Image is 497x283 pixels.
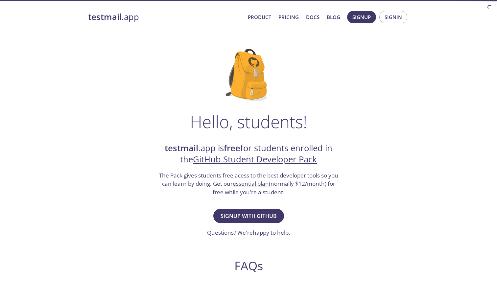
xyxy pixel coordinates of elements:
[248,13,271,21] a: Product
[88,12,243,23] a: testmail.app
[253,229,289,236] a: happy to help
[221,211,277,221] span: Signup with GitHub
[224,142,240,154] strong: free
[352,13,371,21] span: Signup
[122,258,375,273] h2: FAQs
[207,228,290,237] h3: Questions? We're .
[306,13,319,21] a: Docs
[88,11,122,23] strong: testmail
[347,11,376,23] button: Signup
[213,209,284,223] button: Signup with GitHub
[190,112,307,131] h1: Hello, students!
[158,143,339,165] h2: .app is for students enrolled in the
[193,153,317,165] a: GitHub Student Developer Pack
[379,11,407,23] button: Signin
[165,142,198,154] strong: testmail
[158,171,339,197] h3: The Pack gives students free acess to the best developer tools so you can learn by doing. Get our...
[233,180,269,187] a: essential plan
[385,13,402,21] span: Signin
[226,49,272,101] img: github-student-backpack.png
[327,13,340,21] a: Blog
[278,13,299,21] a: Pricing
